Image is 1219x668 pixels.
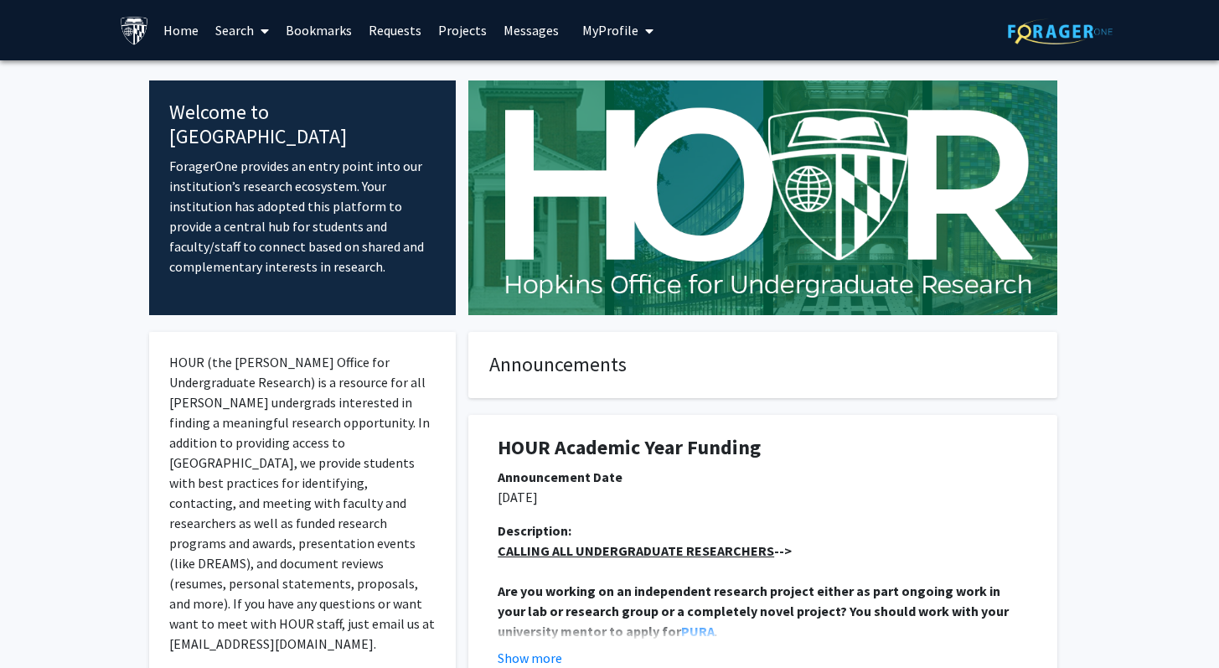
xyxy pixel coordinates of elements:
a: Messages [495,1,567,60]
h4: Announcements [489,353,1036,377]
a: Bookmarks [277,1,360,60]
img: Cover Image [468,80,1057,315]
p: HOUR (the [PERSON_NAME] Office for Undergraduate Research) is a resource for all [PERSON_NAME] un... [169,352,436,654]
a: Requests [360,1,430,60]
div: Announcement Date [498,467,1028,487]
img: ForagerOne Logo [1008,18,1113,44]
a: Home [155,1,207,60]
strong: --> [498,542,792,559]
strong: Are you working on an independent research project either as part ongoing work in your lab or res... [498,583,1011,640]
div: Description: [498,520,1028,541]
h4: Welcome to [GEOGRAPHIC_DATA] [169,101,436,149]
img: Johns Hopkins University Logo [120,16,149,45]
a: Projects [430,1,495,60]
a: PURA [681,623,715,640]
span: My Profile [582,22,638,39]
p: ForagerOne provides an entry point into our institution’s research ecosystem. Your institution ha... [169,156,436,277]
p: [DATE] [498,487,1028,507]
iframe: Chat [13,593,71,655]
u: CALLING ALL UNDERGRADUATE RESEARCHERS [498,542,774,559]
a: Search [207,1,277,60]
h1: HOUR Academic Year Funding [498,436,1028,460]
p: . [498,581,1028,641]
button: Show more [498,648,562,668]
